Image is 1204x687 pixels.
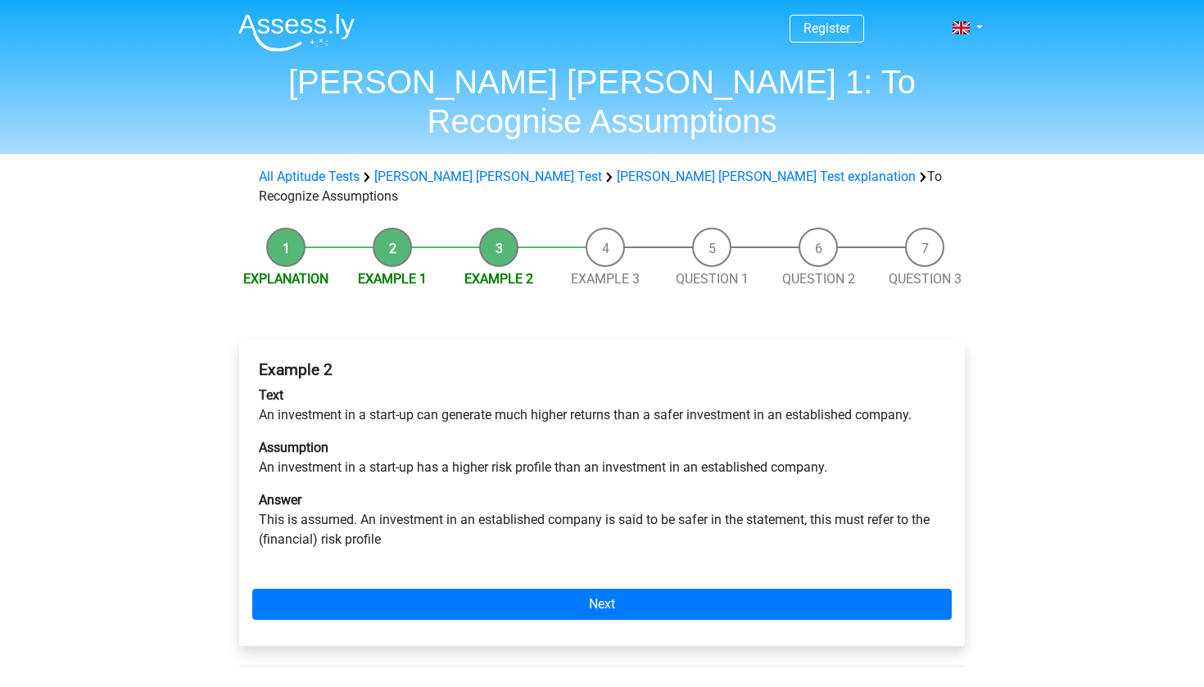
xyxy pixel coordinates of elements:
a: All Aptitude Tests [259,169,360,184]
a: Example 3 [571,271,640,287]
p: This is assumed. An investment in an established company is said to be safer in the statement, th... [259,490,945,549]
a: Question 2 [782,271,855,287]
h1: [PERSON_NAME] [PERSON_NAME] 1: To Recognise Assumptions [225,62,979,141]
b: Answer [259,492,301,508]
a: Explanation [243,271,328,287]
a: [PERSON_NAME] [PERSON_NAME] Test explanation [617,169,916,184]
img: Assessly [238,13,355,52]
a: Next [252,589,952,620]
a: Question 1 [676,271,749,287]
a: Example 2 [464,271,533,287]
b: Text [259,387,283,403]
a: [PERSON_NAME] [PERSON_NAME] Test [374,169,602,184]
a: Register [803,20,850,36]
div: To Recognize Assumptions [252,167,952,206]
b: Assumption [259,440,328,455]
a: Example 1 [358,271,427,287]
p: An investment in a start-up can generate much higher returns than a safer investment in an establ... [259,386,945,425]
a: Question 3 [889,271,962,287]
p: An investment in a start-up has a higher risk profile than an investment in an established company. [259,438,945,477]
b: Example 2 [259,360,333,379]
